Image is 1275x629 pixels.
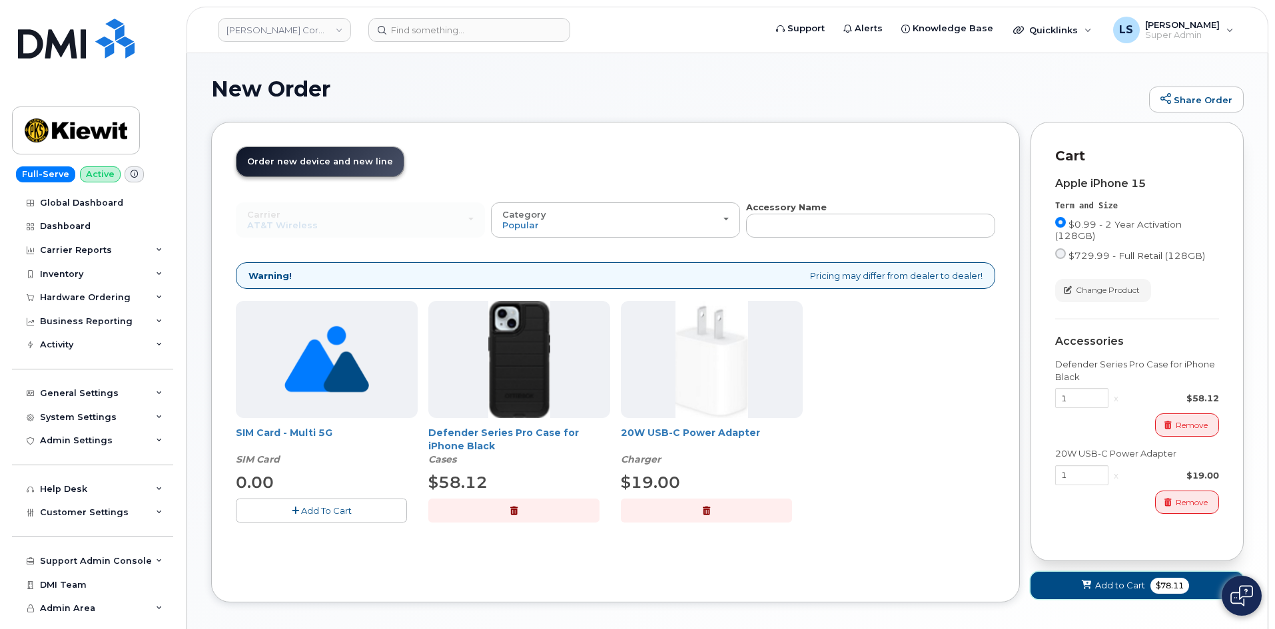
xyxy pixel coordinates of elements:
strong: Warning! [248,270,292,282]
p: Cart [1055,146,1219,166]
div: x [1108,392,1124,405]
span: Order new device and new line [247,156,393,166]
div: Defender Series Pro Case for iPhone Black [428,426,610,466]
span: $0.99 - 2 Year Activation (128GB) [1055,219,1182,241]
span: Popular [502,220,539,230]
span: Remove [1176,497,1208,509]
button: Remove [1155,491,1219,514]
a: 20W USB-C Power Adapter [621,427,760,439]
div: Defender Series Pro Case for iPhone Black [1055,358,1219,383]
span: Change Product [1076,284,1140,296]
button: Category Popular [491,202,740,237]
button: Remove [1155,413,1219,437]
input: $0.99 - 2 Year Activation (128GB) [1055,217,1066,228]
a: SIM Card - Multi 5G [236,427,332,439]
div: 20W USB-C Power Adapter [621,426,803,466]
a: Defender Series Pro Case for iPhone Black [428,427,579,452]
div: SIM Card - Multi 5G [236,426,418,466]
button: Add to Cart $78.11 [1031,572,1244,599]
div: 20W USB-C Power Adapter [1055,447,1219,460]
span: Category [502,209,546,220]
button: Change Product [1055,279,1151,302]
input: $729.99 - Full Retail (128GB) [1055,248,1066,259]
div: Accessories [1055,335,1219,347]
div: Term and Size [1055,200,1219,212]
span: $19.00 [621,473,680,492]
strong: Accessory Name [746,202,827,212]
div: $19.00 [1124,469,1219,482]
div: Apple iPhone 15 [1055,178,1219,190]
span: Remove [1176,419,1208,431]
span: $78.11 [1150,578,1189,594]
img: apple20w.jpg [675,301,748,418]
button: Add To Cart [236,499,407,522]
span: Add To Cart [301,505,352,516]
span: Add to Cart [1095,579,1145,592]
img: Open chat [1230,585,1253,606]
a: Share Order [1149,87,1244,113]
em: Cases [428,453,456,465]
span: $729.99 - Full Retail (128GB) [1068,250,1205,261]
div: x [1108,469,1124,482]
em: SIM Card [236,453,280,465]
h1: New Order [211,77,1142,101]
div: $58.12 [1124,392,1219,405]
span: 0.00 [236,473,274,492]
img: defenderiphone14.png [488,301,551,418]
img: no_image_found-2caef05468ed5679b831cfe6fc140e25e0c280774317ffc20a367ab7fd17291e.png [284,301,369,418]
div: Pricing may differ from dealer to dealer! [236,262,995,290]
span: $58.12 [428,473,488,492]
em: Charger [621,453,661,465]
